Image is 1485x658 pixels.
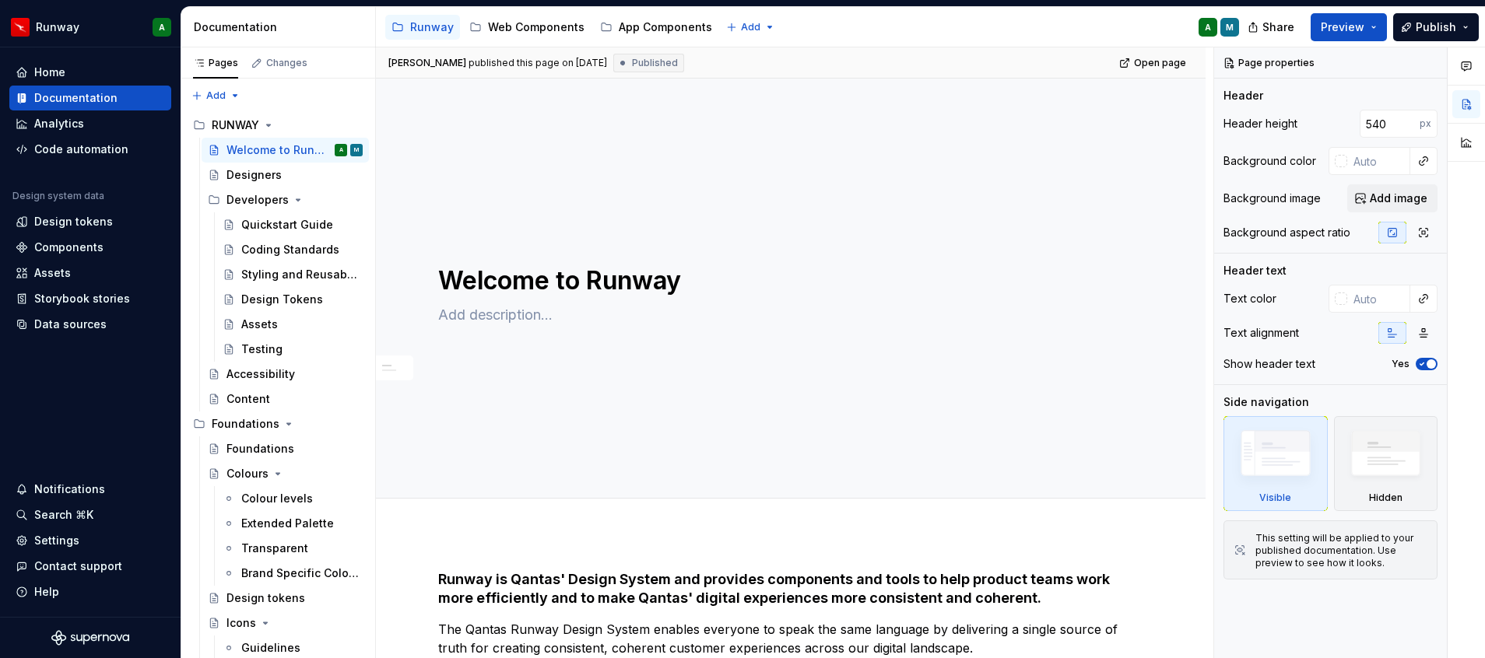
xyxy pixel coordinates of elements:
[1223,394,1309,410] div: Side navigation
[202,436,369,461] a: Foundations
[34,240,104,255] div: Components
[463,15,591,40] a: Web Components
[1393,13,1479,41] button: Publish
[187,113,369,138] div: RUNWAY
[1223,225,1350,240] div: Background aspect ratio
[216,511,369,536] a: Extended Palette
[9,477,171,502] button: Notifications
[34,584,59,600] div: Help
[1360,110,1420,138] input: Auto
[9,86,171,110] a: Documentation
[1347,184,1438,212] button: Add image
[216,312,369,337] a: Assets
[1262,19,1294,35] span: Share
[1347,285,1410,313] input: Auto
[241,292,323,307] div: Design Tokens
[385,12,718,43] div: Page tree
[216,212,369,237] a: Quickstart Guide
[226,441,294,457] div: Foundations
[9,60,171,85] a: Home
[202,187,369,212] div: Developers
[3,10,177,44] button: RunwayA
[34,90,118,106] div: Documentation
[226,366,295,382] div: Accessibility
[619,19,712,35] div: App Components
[1370,191,1427,206] span: Add image
[193,57,238,69] div: Pages
[241,516,334,531] div: Extended Palette
[226,391,270,407] div: Content
[226,142,332,158] div: Welcome to Runway
[410,19,454,35] div: Runway
[1134,57,1186,69] span: Open page
[1255,532,1427,569] div: This setting will be applied to your published documentation. Use preview to see how it looks.
[34,533,79,548] div: Settings
[159,21,165,33] div: A
[1240,13,1304,41] button: Share
[632,57,678,69] span: Published
[9,312,171,337] a: Data sources
[438,570,1143,607] h4: Runway is Qantas' Design System and provides components and tools to help product teams work more...
[1223,88,1263,103] div: Header
[339,142,343,158] div: A
[241,491,313,506] div: Colour levels
[216,536,369,561] a: Transparent
[51,630,129,646] svg: Supernova Logo
[212,416,279,432] div: Foundations
[212,117,259,133] div: RUNWAY
[1226,21,1234,33] div: M
[9,235,171,260] a: Components
[438,620,1143,657] p: The Qantas Runway Design System enables everyone to speak the same language by delivering a singl...
[1369,492,1402,504] div: Hidden
[226,167,282,183] div: Designers
[202,138,369,163] a: Welcome to RunwayAM
[34,265,71,281] div: Assets
[202,586,369,611] a: Design tokens
[226,615,256,631] div: Icons
[1223,291,1276,306] div: Text color
[202,362,369,387] a: Accessibility
[1392,358,1410,370] label: Yes
[206,89,226,102] span: Add
[34,291,130,306] div: Storybook stories
[354,142,359,158] div: M
[202,461,369,486] a: Colours
[194,19,369,35] div: Documentation
[385,15,460,40] a: Runway
[1321,19,1364,35] span: Preview
[9,261,171,285] a: Assets
[721,16,780,38] button: Add
[488,19,585,35] div: Web Components
[9,579,171,604] button: Help
[202,387,369,411] a: Content
[226,466,269,481] div: Colours
[9,209,171,234] a: Design tokens
[216,262,369,287] a: Styling and Reusability
[9,111,171,136] a: Analytics
[187,411,369,436] div: Foundations
[34,142,128,157] div: Code automation
[469,57,607,69] div: published this page on [DATE]
[9,554,171,579] button: Contact support
[241,341,283,357] div: Testing
[594,15,718,40] a: App Components
[241,640,300,656] div: Guidelines
[11,18,30,37] img: 6b187050-a3ed-48aa-8485-808e17fcee26.png
[187,85,245,107] button: Add
[1223,191,1321,206] div: Background image
[1420,117,1431,130] p: px
[241,267,360,282] div: Styling and Reusability
[216,561,369,586] a: Brand Specific Colours
[226,590,305,606] div: Design tokens
[9,286,171,311] a: Storybook stories
[34,481,105,497] div: Notifications
[9,528,171,553] a: Settings
[36,19,79,35] div: Runway
[202,611,369,635] a: Icons
[216,337,369,362] a: Testing
[241,242,339,257] div: Coding Standards
[216,486,369,511] a: Colour levels
[216,287,369,312] a: Design Tokens
[34,65,65,80] div: Home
